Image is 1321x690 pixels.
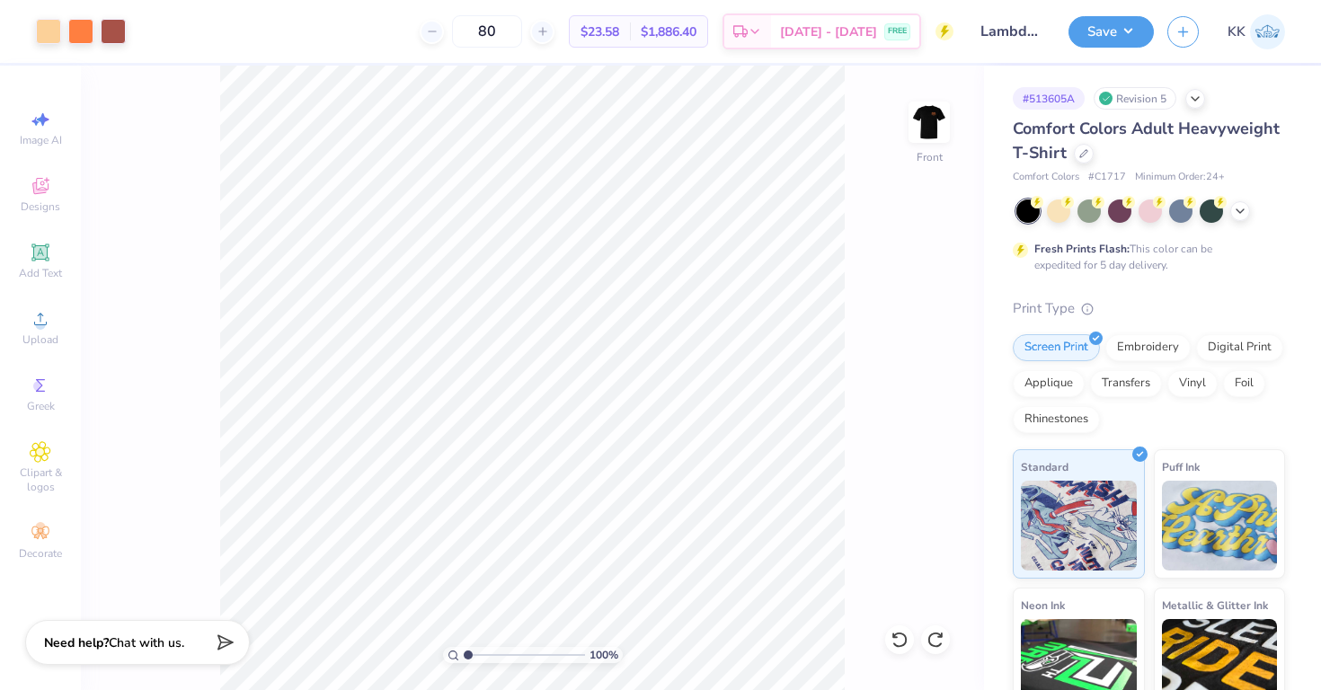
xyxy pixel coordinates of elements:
span: Chat with us. [109,634,184,651]
div: Screen Print [1013,334,1100,361]
span: Upload [22,332,58,347]
span: Decorate [19,546,62,561]
img: Front [911,104,947,140]
span: # C1717 [1088,170,1126,185]
span: KK [1228,22,1246,42]
input: Untitled Design [967,13,1055,49]
span: Neon Ink [1021,596,1065,615]
input: – – [452,15,522,48]
span: $23.58 [581,22,619,41]
span: FREE [888,25,907,38]
span: Standard [1021,457,1068,476]
span: Puff Ink [1162,457,1200,476]
span: $1,886.40 [641,22,696,41]
div: Print Type [1013,298,1285,319]
span: Metallic & Glitter Ink [1162,596,1268,615]
span: Greek [27,399,55,413]
div: Rhinestones [1013,406,1100,433]
strong: Need help? [44,634,109,651]
span: Comfort Colors Adult Heavyweight T-Shirt [1013,118,1280,164]
div: Embroidery [1105,334,1191,361]
img: Puff Ink [1162,481,1278,571]
div: Transfers [1090,370,1162,397]
span: 100 % [590,647,618,663]
span: [DATE] - [DATE] [780,22,877,41]
strong: Fresh Prints Flash: [1034,242,1130,256]
span: Designs [21,199,60,214]
button: Save [1068,16,1154,48]
div: Front [917,149,943,165]
span: Image AI [20,133,62,147]
span: Minimum Order: 24 + [1135,170,1225,185]
img: Katie Kelly [1250,14,1285,49]
div: Foil [1223,370,1265,397]
span: Add Text [19,266,62,280]
span: Comfort Colors [1013,170,1079,185]
div: This color can be expedited for 5 day delivery. [1034,241,1255,273]
a: KK [1228,14,1285,49]
div: Applique [1013,370,1085,397]
div: # 513605A [1013,87,1085,110]
div: Vinyl [1167,370,1218,397]
div: Digital Print [1196,334,1283,361]
div: Revision 5 [1094,87,1176,110]
img: Standard [1021,481,1137,571]
span: Clipart & logos [9,465,72,494]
